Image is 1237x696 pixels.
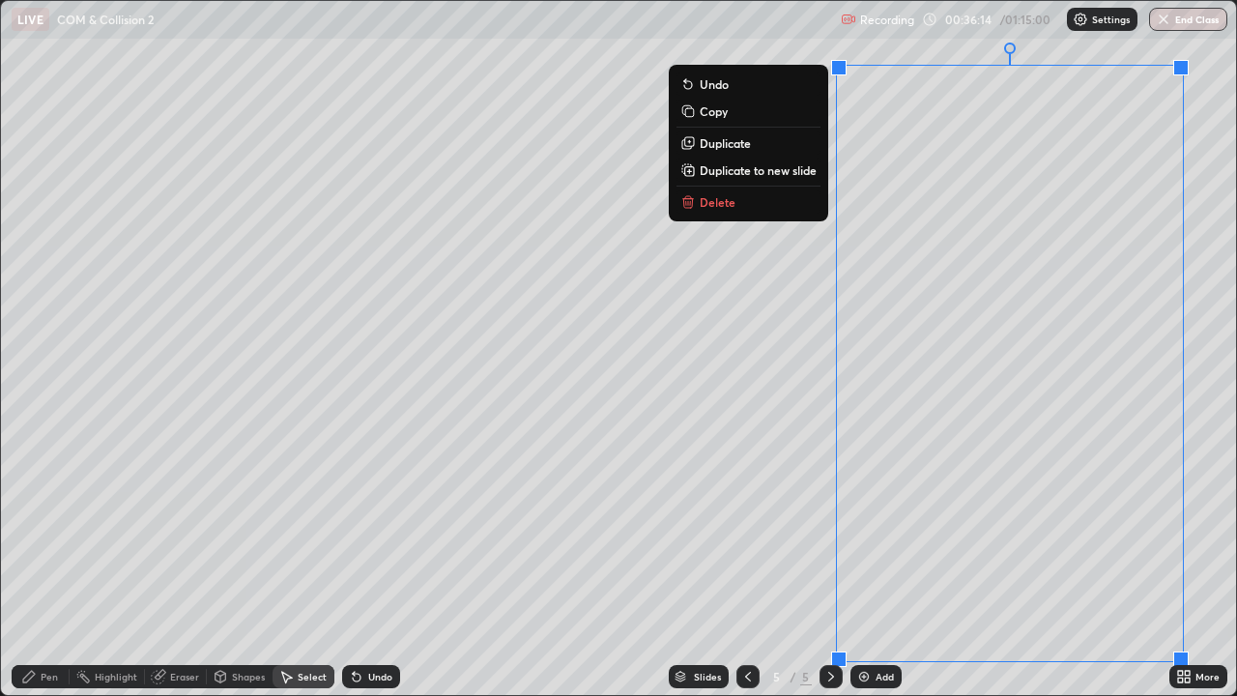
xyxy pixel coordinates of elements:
div: Highlight [95,672,137,681]
button: Duplicate to new slide [676,159,820,182]
div: 5 [800,668,812,685]
p: Duplicate to new slide [700,162,817,178]
img: class-settings-icons [1073,12,1088,27]
p: Settings [1092,14,1130,24]
p: Duplicate [700,135,751,151]
div: Select [298,672,327,681]
button: Undo [676,72,820,96]
p: COM & Collision 2 [57,12,154,27]
p: Undo [700,76,729,92]
img: recording.375f2c34.svg [841,12,856,27]
div: Undo [368,672,392,681]
p: Copy [700,103,728,119]
p: LIVE [17,12,43,27]
button: Copy [676,100,820,123]
p: Delete [700,194,735,210]
div: More [1195,672,1220,681]
div: Slides [694,672,721,681]
div: / [791,671,796,682]
button: Duplicate [676,131,820,155]
div: 5 [767,671,787,682]
div: Pen [41,672,58,681]
img: end-class-cross [1156,12,1171,27]
div: Add [876,672,894,681]
button: End Class [1149,8,1227,31]
img: add-slide-button [856,669,872,684]
button: Delete [676,190,820,214]
div: Shapes [232,672,265,681]
div: Eraser [170,672,199,681]
p: Recording [860,13,914,27]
